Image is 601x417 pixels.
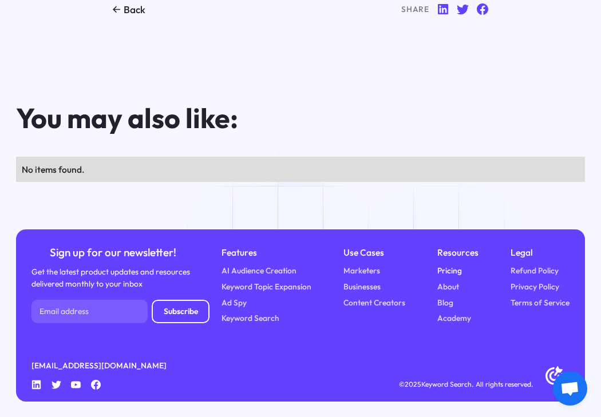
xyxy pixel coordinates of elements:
[399,379,533,390] div: © Keyword Search. All rights reserved.
[511,245,570,259] div: Legal
[222,281,311,293] a: Keyword Topic Expansion
[437,281,459,293] a: About
[437,312,471,324] a: Academy
[511,281,559,293] a: Privacy Policy
[437,297,453,309] a: Blog
[16,104,452,133] h3: You may also like:
[401,3,429,15] div: Share
[553,371,587,406] div: Open chat
[437,265,462,277] a: Pricing
[152,300,209,323] input: Subscribe
[343,297,405,309] a: Content Creators
[222,265,296,277] a: AI Audience Creation
[343,245,405,259] div: Use Cases
[31,360,167,372] a: [EMAIL_ADDRESS][DOMAIN_NAME]
[405,380,421,388] span: 2025
[31,300,209,323] form: Newsletter Form
[124,3,145,17] div: Back
[511,297,570,309] a: Terms of Service
[437,245,479,259] div: Resources
[343,281,381,293] a: Businesses
[31,300,148,323] input: Email address
[113,3,146,17] a: Back
[343,265,380,277] a: Marketers
[222,297,247,309] a: Ad Spy
[31,245,193,260] div: Sign up for our newsletter!
[511,265,559,277] a: Refund Policy
[22,162,580,176] div: No items found.
[31,266,193,289] div: Get the latest product updates and resources delivered monthly to your inbox
[222,245,311,259] div: Features
[222,312,279,324] a: Keyword Search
